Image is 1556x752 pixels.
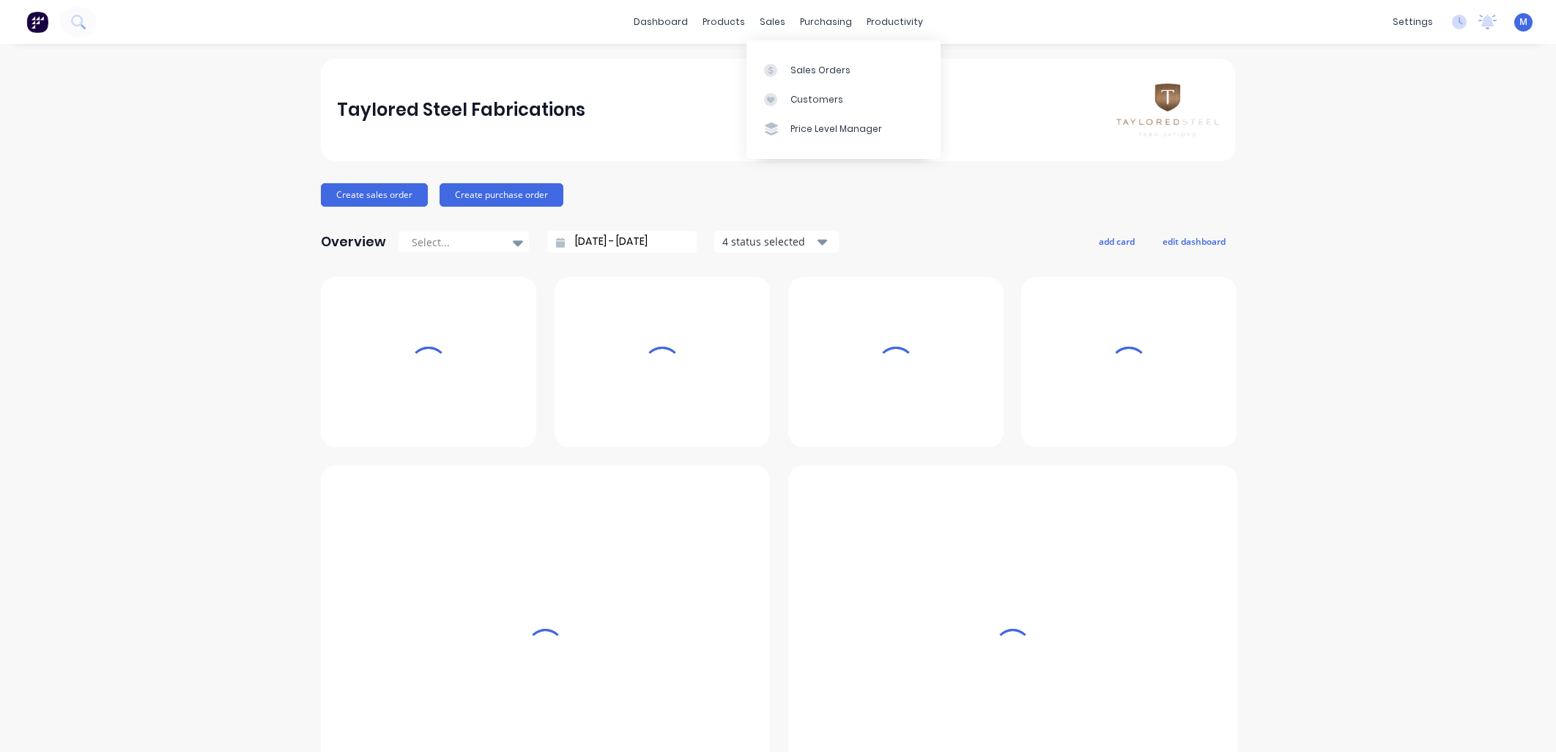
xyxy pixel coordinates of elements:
[790,93,843,106] div: Customers
[746,114,941,144] a: Price Level Manager
[790,122,882,136] div: Price Level Manager
[695,11,752,33] div: products
[752,11,793,33] div: sales
[26,11,48,33] img: Factory
[321,227,386,257] div: Overview
[746,85,941,114] a: Customers
[1116,84,1219,136] img: Taylored Steel Fabrications
[1153,232,1235,251] button: edit dashboard
[722,234,815,249] div: 4 status selected
[859,11,930,33] div: productivity
[626,11,695,33] a: dashboard
[1385,11,1440,33] div: settings
[1506,702,1541,737] iframe: Intercom live chat
[1089,232,1144,251] button: add card
[337,95,585,125] div: Taylored Steel Fabrications
[321,183,428,207] button: Create sales order
[746,55,941,84] a: Sales Orders
[790,64,851,77] div: Sales Orders
[440,183,563,207] button: Create purchase order
[714,231,839,253] button: 4 status selected
[1519,15,1527,29] span: M
[793,11,859,33] div: purchasing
